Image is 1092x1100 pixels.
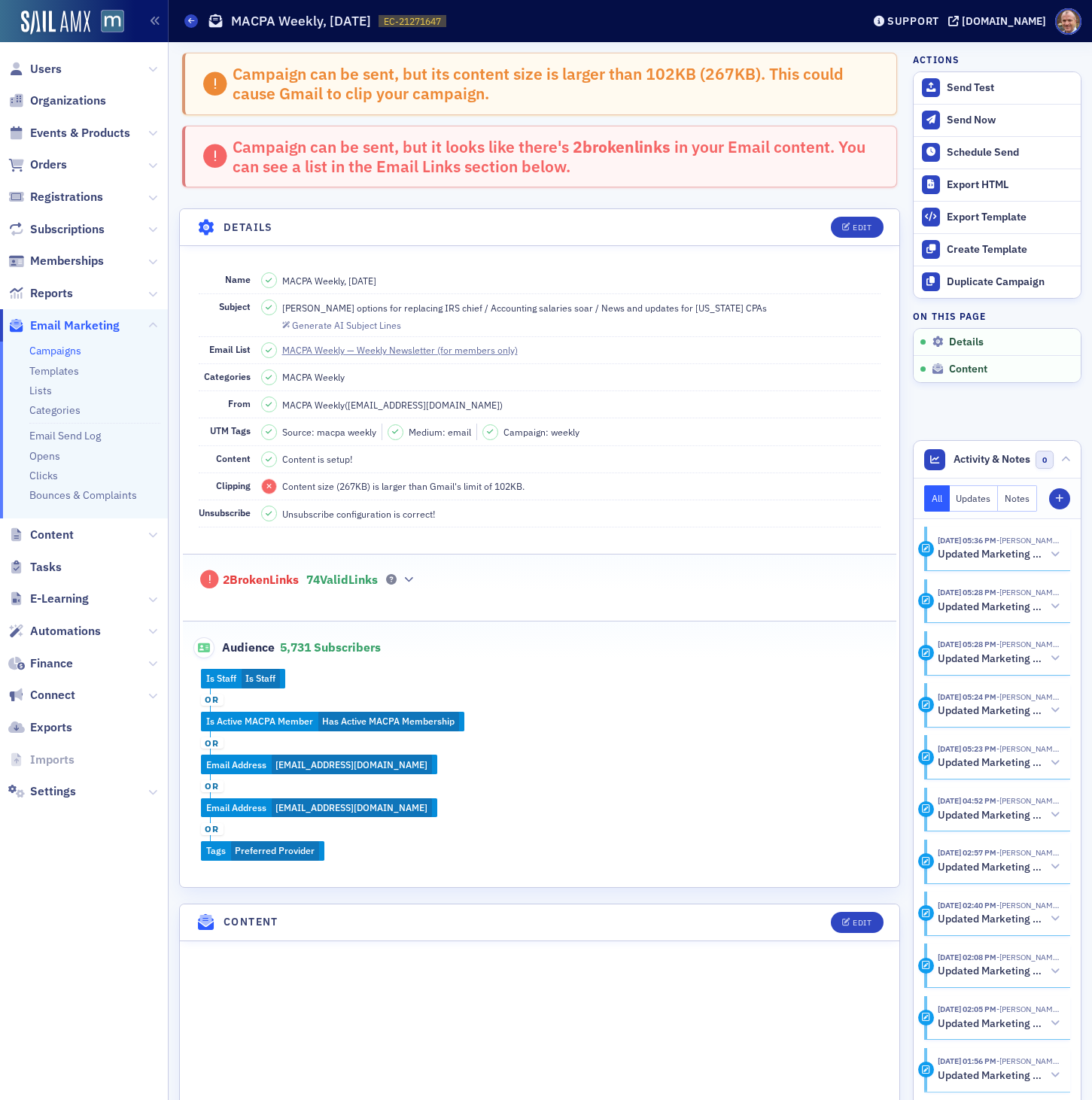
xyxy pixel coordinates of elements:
[938,900,996,910] time: 8/14/2025 02:40 PM
[210,424,251,436] span: UTM Tags
[914,266,1081,298] button: Duplicate Campaign
[30,285,73,302] span: Reports
[853,223,871,232] div: Edit
[8,655,73,672] a: Finance
[938,703,1060,719] button: Updated Marketing platform email campaign: MACPA Weekly, [DATE]
[21,11,90,35] img: SailAMX
[8,687,75,703] a: Connect
[947,275,1073,289] div: Duplicate Campaign
[918,541,934,557] div: Activity
[938,861,1045,874] h5: Updated Marketing platform email campaign: MACPA Weekly, [DATE]
[918,853,934,869] div: Activity
[947,178,1073,192] div: Export HTML
[918,958,934,974] div: Activity
[918,749,934,765] div: Activity
[30,687,75,703] span: Connect
[938,965,1045,978] h5: Updated Marketing platform email campaign: MACPA Weekly, [DATE]
[831,912,883,933] button: Edit
[938,847,996,858] time: 8/14/2025 02:57 PM
[30,527,74,543] span: Content
[938,756,1045,770] h5: Updated Marketing platform email campaign: MACPA Weekly, [DATE]
[282,398,503,412] span: MACPA Weekly ( [EMAIL_ADDRESS][DOMAIN_NAME] )
[938,1017,1045,1031] h5: Updated Marketing platform email campaign: MACPA Weekly, [DATE]
[996,587,1060,597] span: Bill Sheridan
[913,309,1081,323] h4: On this page
[280,640,381,655] span: 5,731 Subscribers
[29,344,81,357] a: Campaigns
[938,587,996,597] time: 8/14/2025 05:28 PM
[282,479,525,493] span: Content size (267KB) is larger than Gmail's limit of 102KB.
[193,637,275,658] span: Audience
[996,900,1060,910] span: Katie Foo
[384,15,441,28] span: EC-21271647
[8,591,89,607] a: E-Learning
[924,485,950,512] button: All
[938,809,1045,822] h5: Updated Marketing platform email campaign: MACPA Weekly, [DATE]
[29,429,101,442] a: Email Send Log
[216,452,251,464] span: Content
[918,1062,934,1077] div: Activity
[292,321,401,330] div: Generate AI Subject Lines
[209,343,251,355] span: Email List
[914,201,1081,233] a: Export Template
[914,233,1081,266] a: Create Template
[954,451,1030,467] span: Activity & Notes
[30,125,130,141] span: Events & Products
[938,691,996,702] time: 8/14/2025 05:24 PM
[8,783,76,800] a: Settings
[29,488,137,502] a: Bounces & Complaints
[409,425,471,439] span: Medium: email
[996,691,1060,702] span: Bill Sheridan
[948,16,1051,26] button: [DOMAIN_NAME]
[282,274,376,287] span: MACPA Weekly, [DATE]
[938,807,1060,823] button: Updated Marketing platform email campaign: MACPA Weekly, [DATE]
[29,469,58,482] a: Clicks
[8,93,106,109] a: Organizations
[30,318,120,334] span: Email Marketing
[224,220,273,235] h4: Details
[918,801,934,817] div: Activity
[938,1016,1060,1032] button: Updated Marketing platform email campaign: MACPA Weekly, [DATE]
[29,384,52,397] a: Lists
[573,136,671,157] strong: 2 broken links
[947,114,1073,127] div: Send Now
[918,1010,934,1026] div: Activity
[223,573,299,588] span: 2 Broken Links
[938,913,1045,926] h5: Updated Marketing platform email campaign: MACPA Weekly, [DATE]
[8,156,67,173] a: Orders
[996,535,1060,545] span: Bill Sheridan
[996,952,1060,962] span: Bill Sheridan
[1055,8,1081,35] span: Profile
[101,10,124,33] img: SailAMX
[29,364,79,378] a: Templates
[8,719,72,736] a: Exports
[282,301,767,315] span: [PERSON_NAME] options for replacing IRS chief / Accounting salaries soar / News and updates for [...
[918,697,934,713] div: Activity
[831,217,883,238] button: Edit
[853,919,871,927] div: Edit
[949,363,987,376] span: Content
[938,639,996,649] time: 8/14/2025 05:28 PM
[8,752,75,768] a: Imports
[30,783,76,800] span: Settings
[918,645,934,661] div: Activity
[8,221,105,238] a: Subscriptions
[282,317,401,330] button: Generate AI Subject Lines
[938,911,1060,927] button: Updated Marketing platform email campaign: MACPA Weekly, [DATE]
[962,14,1046,28] div: [DOMAIN_NAME]
[947,243,1073,257] div: Create Template
[282,370,345,384] div: MACPA Weekly
[8,285,73,302] a: Reports
[8,623,101,640] a: Automations
[996,847,1060,858] span: Katie Foo
[30,623,101,640] span: Automations
[947,146,1073,160] div: Schedule Send
[938,547,1060,563] button: Updated Marketing platform email campaign: MACPA Weekly, [DATE]
[231,12,371,30] h1: MACPA Weekly, [DATE]
[996,743,1060,754] span: Bill Sheridan
[938,651,1060,667] button: Updated Marketing platform email campaign: MACPA Weekly, [DATE]
[30,156,67,173] span: Orders
[914,104,1081,136] button: Send Now
[950,485,999,512] button: Updates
